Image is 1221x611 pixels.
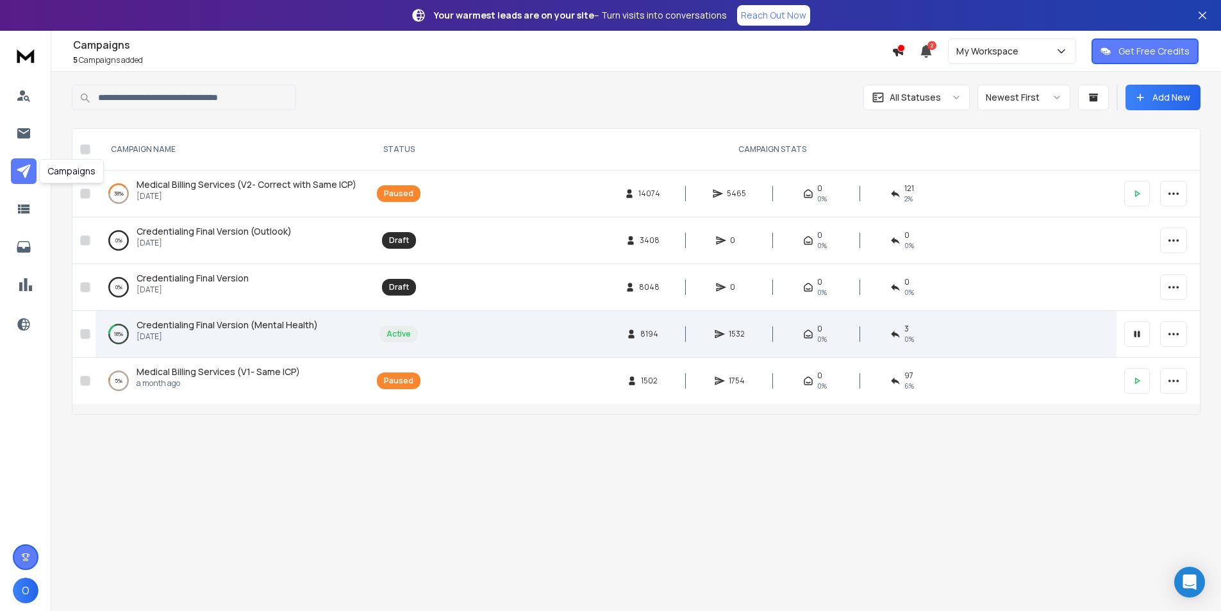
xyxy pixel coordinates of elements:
span: 0 [817,183,822,194]
div: Open Intercom Messenger [1174,567,1205,598]
span: Medical Billing Services (V2- Correct with Same ICP) [137,178,356,190]
span: 0 [817,324,822,334]
a: Credentialing Final Version (Mental Health) [137,319,318,331]
p: 0 % [115,234,122,247]
a: Medical Billing Services (V1- Same ICP) [137,365,300,378]
p: Get Free Credits [1118,45,1190,58]
p: [DATE] [137,191,356,201]
button: Get Free Credits [1092,38,1199,64]
td: 0%Credentialing Final Version[DATE] [96,264,369,311]
span: 121 [904,183,914,194]
th: CAMPAIGN NAME [96,129,369,171]
span: 0 [817,230,822,240]
th: CAMPAIGN STATS [428,129,1117,171]
button: Newest First [977,85,1070,110]
p: All Statuses [890,91,941,104]
span: Credentialing Final Version (Outlook) [137,225,292,237]
a: Medical Billing Services (V2- Correct with Same ICP) [137,178,356,191]
p: 0 % [115,281,122,294]
span: 0% [817,287,827,297]
p: 38 % [114,187,124,200]
span: 0% [904,287,914,297]
span: 0 [730,282,743,292]
span: 8194 [640,329,658,339]
h1: Campaigns [73,37,892,53]
td: 5%Medical Billing Services (V1- Same ICP)a month ago [96,358,369,405]
p: 5 % [115,374,122,387]
a: Credentialing Final Version [137,272,249,285]
p: [DATE] [137,238,292,248]
span: 2 % [904,194,913,204]
span: 0 % [904,334,914,344]
span: 3 [904,324,909,334]
div: Draft [389,282,409,292]
p: [DATE] [137,331,318,342]
span: 0% [817,381,827,391]
span: 0 [817,371,822,381]
span: 6 % [904,381,914,391]
button: Add New [1125,85,1200,110]
span: 0% [817,334,827,344]
p: 18 % [114,328,123,340]
span: 5 [73,54,78,65]
p: My Workspace [956,45,1024,58]
p: a month ago [137,378,300,389]
span: 97 [904,371,913,381]
span: 2 [927,41,936,50]
span: Credentialing Final Version [137,272,249,284]
span: 1532 [729,329,745,339]
span: 3408 [640,235,660,246]
td: 18%Credentialing Final Version (Mental Health)[DATE] [96,311,369,358]
p: – Turn visits into conversations [434,9,727,22]
div: Active [386,329,411,339]
img: logo [13,44,38,67]
span: 14074 [638,188,660,199]
div: Campaigns [39,159,104,183]
span: 0 [904,230,910,240]
p: Campaigns added [73,55,892,65]
div: Paused [384,376,413,386]
a: Reach Out Now [737,5,810,26]
td: 0%Credentialing Final Version (Outlook)[DATE] [96,217,369,264]
td: 38%Medical Billing Services (V2- Correct with Same ICP)[DATE] [96,171,369,217]
p: [DATE] [137,285,249,295]
button: O [13,578,38,603]
div: Draft [389,235,409,246]
span: 1502 [641,376,658,386]
span: 1754 [729,376,745,386]
a: Credentialing Final Version (Outlook) [137,225,292,238]
div: Paused [384,188,413,199]
span: 0 [904,277,910,287]
th: STATUS [369,129,428,171]
strong: Your warmest leads are on your site [434,9,594,21]
span: 5465 [727,188,746,199]
span: 0% [817,240,827,251]
span: 8048 [639,282,660,292]
span: 0 [730,235,743,246]
p: Reach Out Now [741,9,806,22]
span: 0% [817,194,827,204]
span: 0% [904,240,914,251]
span: 0 [817,277,822,287]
